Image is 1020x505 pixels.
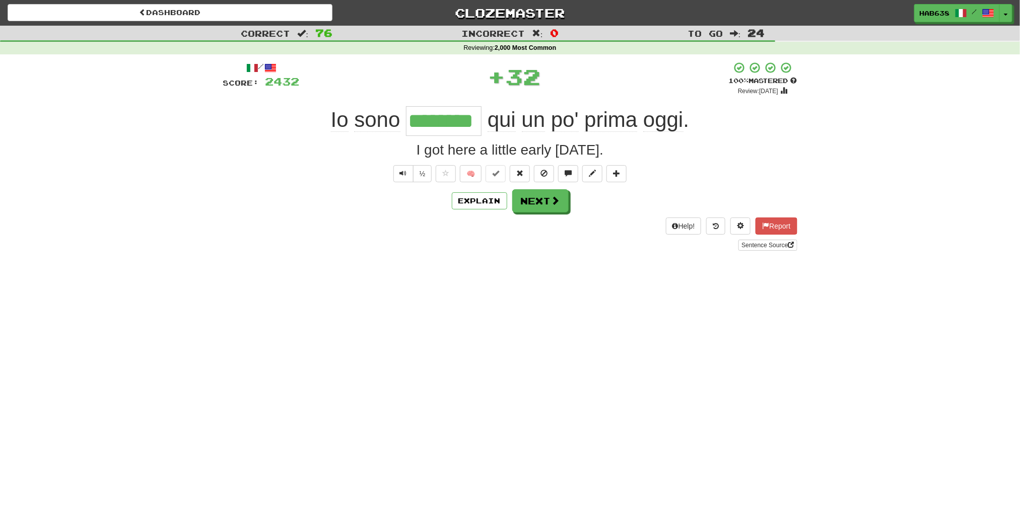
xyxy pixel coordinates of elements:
[510,165,530,182] button: Reset to 0% Mastered (alt+r)
[391,165,432,182] div: Text-to-speech controls
[482,108,689,132] span: .
[584,108,637,132] span: prima
[495,44,556,51] strong: 2,000 Most Common
[550,27,559,39] span: 0
[558,165,578,182] button: Discuss sentence (alt+u)
[643,108,683,132] span: oggi
[505,64,540,89] span: 32
[706,218,725,235] button: Round history (alt+y)
[738,88,778,95] small: Review: [DATE]
[688,28,723,38] span: To go
[532,29,543,38] span: :
[223,79,259,87] span: Score:
[241,28,290,38] span: Correct
[297,29,308,38] span: :
[972,8,977,15] span: /
[348,4,672,22] a: Clozemaster
[488,61,505,92] span: +
[730,29,741,38] span: :
[729,77,797,86] div: Mastered
[920,9,950,18] span: hab638
[436,165,456,182] button: Favorite sentence (alt+f)
[223,140,797,160] div: I got here a little early [DATE].
[223,61,300,74] div: /
[393,165,414,182] button: Play sentence audio (ctl+space)
[452,192,507,209] button: Explain
[315,27,332,39] span: 76
[534,165,554,182] button: Ignore sentence (alt+i)
[756,218,797,235] button: Report
[914,4,1000,22] a: hab638 /
[488,108,516,132] span: qui
[582,165,602,182] button: Edit sentence (alt+d)
[486,165,506,182] button: Set this sentence to 100% Mastered (alt+m)
[512,189,569,212] button: Next
[8,4,332,21] a: Dashboard
[331,108,349,132] span: Io
[748,27,765,39] span: 24
[354,108,400,132] span: sono
[265,75,300,88] span: 2432
[729,77,749,85] span: 100 %
[666,218,702,235] button: Help!
[413,165,432,182] button: ½
[738,240,797,251] a: Sentence Source
[522,108,546,132] span: un
[606,165,627,182] button: Add to collection (alt+a)
[551,108,579,132] span: po'
[460,165,482,182] button: 🧠
[461,28,525,38] span: Incorrect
